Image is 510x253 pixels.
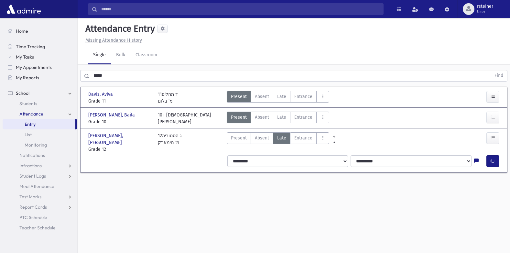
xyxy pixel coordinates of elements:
[477,9,493,14] span: User
[88,46,111,64] a: Single
[294,93,312,100] span: Entrance
[19,173,46,179] span: Student Logs
[19,194,41,200] span: Test Marks
[3,72,77,83] a: My Reports
[88,132,151,146] span: [PERSON_NAME], [PERSON_NAME]
[19,183,54,189] span: Meal Attendance
[97,3,383,15] input: Search
[88,146,151,153] span: Grade 12
[3,202,77,212] a: Report Cards
[3,98,77,109] a: Students
[3,109,77,119] a: Attendance
[227,132,329,153] div: AttTypes
[130,46,162,64] a: Classroom
[88,91,114,98] span: Davis, Aviva
[3,140,77,150] a: Monitoring
[277,114,286,121] span: Late
[3,52,77,62] a: My Tasks
[255,114,269,121] span: Absent
[477,4,493,9] span: rsteiner
[294,135,312,141] span: Entrance
[231,93,247,100] span: Present
[3,160,77,171] a: Infractions
[16,44,45,49] span: Time Tracking
[3,212,77,223] a: PTC Schedule
[16,64,52,70] span: My Appointments
[16,90,29,96] span: School
[19,204,47,210] span: Report Cards
[19,214,47,220] span: PTC Schedule
[227,112,329,125] div: AttTypes
[16,54,34,60] span: My Tasks
[158,112,211,125] div: 10ד [DEMOGRAPHIC_DATA] [PERSON_NAME]
[158,132,182,153] div: 12ג הסטוריה מ' נוימארק
[25,121,36,127] span: Entry
[19,225,56,231] span: Teacher Schedule
[19,163,42,169] span: Infractions
[25,132,32,137] span: List
[3,181,77,192] a: Meal Attendance
[5,3,42,16] img: AdmirePro
[25,142,47,148] span: Monitoring
[277,135,286,141] span: Late
[3,62,77,72] a: My Appointments
[3,171,77,181] a: Student Logs
[3,26,77,36] a: Home
[3,223,77,233] a: Teacher Schedule
[3,150,77,160] a: Notifications
[83,23,155,34] h5: Attendance Entry
[3,129,77,140] a: List
[277,93,286,100] span: Late
[231,114,247,121] span: Present
[227,91,329,104] div: AttTypes
[83,38,142,43] a: Missing Attendance History
[3,88,77,98] a: School
[111,46,130,64] a: Bulk
[3,41,77,52] a: Time Tracking
[231,135,247,141] span: Present
[88,118,151,125] span: Grade 10
[255,135,269,141] span: Absent
[85,38,142,43] u: Missing Attendance History
[88,98,151,104] span: Grade 11
[294,114,312,121] span: Entrance
[19,101,37,106] span: Students
[491,70,507,81] button: Find
[19,152,45,158] span: Notifications
[16,28,28,34] span: Home
[3,192,77,202] a: Test Marks
[255,93,269,100] span: Absent
[3,119,75,129] a: Entry
[16,75,39,81] span: My Reports
[88,112,136,118] span: [PERSON_NAME], Baila
[158,91,178,104] div: 11ד תהלים מ' בלום
[19,111,43,117] span: Attendance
